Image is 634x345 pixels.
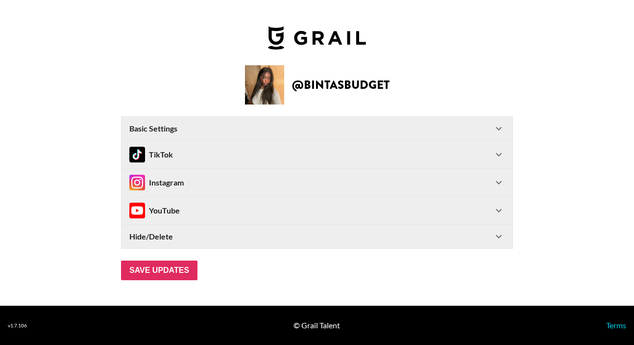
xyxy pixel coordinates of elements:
[129,203,145,218] img: Instagram
[268,26,366,50] img: Grail Talent Logo
[129,232,173,241] strong: Hide/Delete
[129,175,145,190] img: Instagram
[129,147,173,162] div: TikTok
[129,147,145,162] img: TikTok
[122,197,512,224] div: InstagramYouTube
[129,124,177,133] strong: Basic Settings
[122,141,512,168] div: TikTokTikTok
[121,261,197,280] input: Save Updates
[122,169,512,196] div: InstagramInstagram
[245,65,284,105] img: Creator
[292,79,390,91] h2: @ bintasbudget
[606,320,626,330] a: Terms
[129,203,180,218] div: YouTube
[8,322,27,329] div: v 1.7.106
[122,225,512,248] div: Hide/Delete
[129,175,184,190] div: Instagram
[293,320,340,330] div: © Grail Talent
[122,117,512,140] div: Basic Settings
